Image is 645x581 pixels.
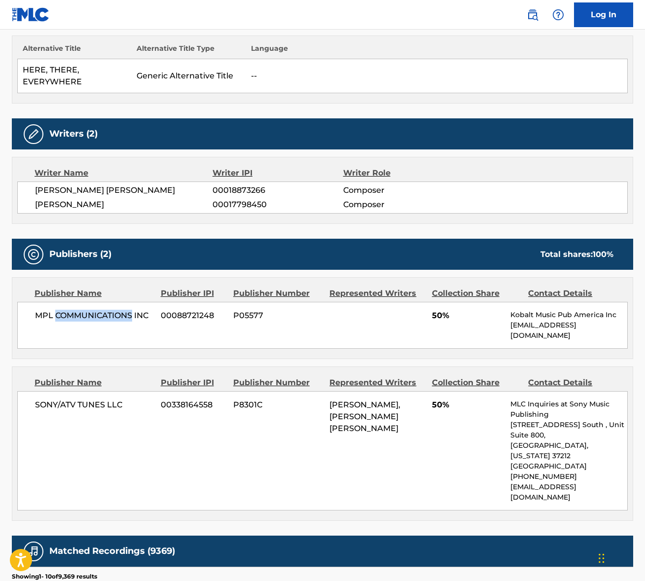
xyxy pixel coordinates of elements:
img: Writers [28,128,39,140]
h5: Matched Recordings (9369) [49,545,175,557]
span: Composer [343,199,462,211]
div: Publisher Number [233,288,322,299]
a: Public Search [523,5,542,25]
div: Drag [599,544,605,573]
th: Language [246,43,627,59]
span: 00018873266 [213,184,343,196]
span: [PERSON_NAME], [PERSON_NAME] [PERSON_NAME] [329,400,400,433]
span: [PERSON_NAME] [35,199,213,211]
th: Alternative Title [18,43,132,59]
p: [STREET_ADDRESS] South , Unit Suite 800, [510,420,627,440]
div: Help [548,5,568,25]
img: Matched Recordings [28,545,39,557]
p: [EMAIL_ADDRESS][DOMAIN_NAME] [510,482,627,503]
td: -- [246,59,627,93]
p: MLC Inquiries at Sony Music Publishing [510,399,627,420]
div: Publisher Name [35,288,153,299]
div: Represented Writers [329,377,424,389]
p: [GEOGRAPHIC_DATA], [US_STATE] 37212 [510,440,627,461]
div: Contact Details [528,288,617,299]
p: [PHONE_NUMBER] [510,472,627,482]
img: MLC Logo [12,7,50,22]
div: Represented Writers [329,288,424,299]
div: Collection Share [432,377,521,389]
div: Publisher IPI [161,377,226,389]
span: 50% [432,310,503,322]
div: Publisher Name [35,377,153,389]
th: Alternative Title Type [132,43,246,59]
div: Publisher IPI [161,288,226,299]
img: search [527,9,538,21]
h5: Publishers (2) [49,249,111,260]
span: [PERSON_NAME] [PERSON_NAME] [35,184,213,196]
span: 00017798450 [213,199,343,211]
span: 00088721248 [161,310,226,322]
div: Publisher Number [233,377,322,389]
div: Writer Role [343,167,462,179]
p: Kobalt Music Pub America Inc [510,310,627,320]
p: Showing 1 - 10 of 9,369 results [12,572,97,581]
div: Collection Share [432,288,521,299]
h5: Writers (2) [49,128,98,140]
span: 50% [432,399,503,411]
iframe: Chat Widget [596,534,645,581]
img: help [552,9,564,21]
span: MPL COMMUNICATIONS INC [35,310,153,322]
span: P05577 [233,310,322,322]
div: Contact Details [528,377,617,389]
p: [GEOGRAPHIC_DATA] [510,461,627,472]
img: Publishers [28,249,39,260]
div: Writer Name [35,167,213,179]
span: P8301C [233,399,322,411]
span: SONY/ATV TUNES LLC [35,399,153,411]
span: 100 % [593,250,613,259]
div: Writer IPI [213,167,343,179]
p: [EMAIL_ADDRESS][DOMAIN_NAME] [510,320,627,341]
a: Log In [574,2,633,27]
td: Generic Alternative Title [132,59,246,93]
span: Composer [343,184,462,196]
span: 00338164558 [161,399,226,411]
div: Total shares: [540,249,613,260]
td: HERE, THERE, EVERYWHERE [18,59,132,93]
